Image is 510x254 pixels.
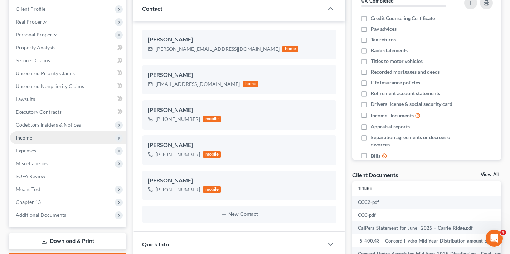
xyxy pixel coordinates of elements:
span: Codebtors Insiders & Notices [16,122,81,128]
span: Titles to motor vehicles [371,58,423,65]
span: Unsecured Nonpriority Claims [16,83,84,89]
span: Miscellaneous [16,160,48,166]
span: Means Test [16,186,40,192]
span: Credit Counseling Certificate [371,15,435,22]
iframe: Intercom live chat [486,230,503,247]
span: Quick Info [142,241,169,248]
span: 4 [500,230,506,235]
div: [PERSON_NAME] [148,106,331,114]
span: Contact [142,5,162,12]
a: View All [481,172,499,177]
span: Pay advices [371,25,397,33]
span: Income [16,135,32,141]
span: Appraisal reports [371,123,410,130]
span: Property Analysis [16,44,55,50]
div: [PERSON_NAME] [148,141,331,150]
div: [EMAIL_ADDRESS][DOMAIN_NAME] [156,80,240,88]
span: Bills [371,152,380,160]
a: Executory Contracts [10,106,126,118]
span: Income Documents [371,112,414,119]
span: Retirement account statements [371,90,440,97]
a: SOFA Review [10,170,126,183]
span: Tax returns [371,36,396,43]
a: Unsecured Nonpriority Claims [10,80,126,93]
button: New Contact [148,211,331,217]
span: Real Property [16,19,47,25]
div: [PERSON_NAME] [148,176,331,185]
span: Unsecured Priority Claims [16,70,75,76]
span: Lawsuits [16,96,35,102]
a: Secured Claims [10,54,126,67]
a: Titleunfold_more [358,186,373,191]
span: Expenses [16,147,36,153]
div: home [282,46,298,52]
span: SOFA Review [16,173,45,179]
a: Lawsuits [10,93,126,106]
span: Personal Property [16,31,57,38]
span: Additional Documents [16,212,66,218]
div: [PERSON_NAME] [148,71,331,79]
div: mobile [203,151,221,158]
span: Separation agreements or decrees of divorces [371,134,458,148]
div: mobile [203,116,221,122]
div: [PHONE_NUMBER] [156,151,200,158]
span: Drivers license & social security card [371,101,452,108]
div: mobile [203,186,221,193]
div: [PERSON_NAME][EMAIL_ADDRESS][DOMAIN_NAME] [156,45,280,53]
span: Chapter 13 [16,199,41,205]
a: Unsecured Priority Claims [10,67,126,80]
div: home [243,81,258,87]
div: [PERSON_NAME] [148,35,331,44]
span: Recorded mortgages and deeds [371,68,440,75]
span: Bank statements [371,47,408,54]
span: Life insurance policies [371,79,420,86]
div: [PHONE_NUMBER] [156,186,200,193]
i: unfold_more [369,187,373,191]
div: [PHONE_NUMBER] [156,116,200,123]
a: Property Analysis [10,41,126,54]
span: Secured Claims [16,57,50,63]
a: Download & Print [9,233,126,250]
div: Client Documents [352,171,398,179]
span: Client Profile [16,6,45,12]
span: Executory Contracts [16,109,62,115]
